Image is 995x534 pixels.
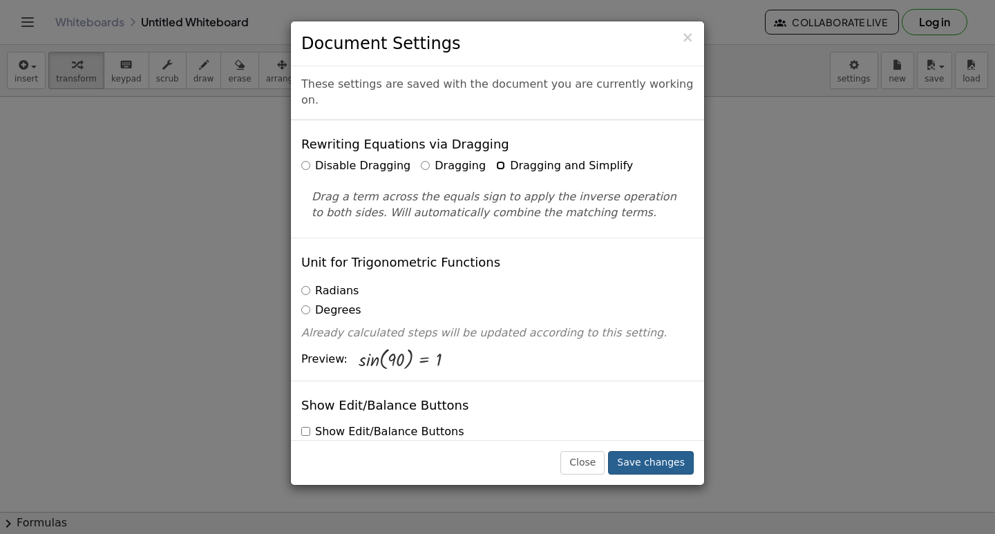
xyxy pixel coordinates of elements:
[301,137,509,151] h4: Rewriting Equations via Dragging
[421,158,486,174] label: Dragging
[560,451,605,475] button: Close
[421,161,430,170] input: Dragging
[301,399,468,412] h4: Show Edit/Balance Buttons
[291,66,704,120] div: These settings are saved with the document you are currently working on.
[301,303,361,318] label: Degrees
[301,427,310,436] input: Show Edit/Balance Buttons
[608,451,694,475] button: Save changes
[301,158,410,174] label: Disable Dragging
[312,189,683,221] p: Drag a term across the equals sign to apply the inverse operation to both sides. Will automatical...
[301,424,464,440] label: Show Edit/Balance Buttons
[681,29,694,46] span: ×
[301,283,359,299] label: Radians
[301,256,500,269] h4: Unit for Trigonometric Functions
[301,161,310,170] input: Disable Dragging
[301,352,348,368] span: Preview:
[301,325,694,341] p: Already calculated steps will be updated according to this setting.
[301,286,310,295] input: Radians
[681,30,694,45] button: Close
[301,305,310,314] input: Degrees
[301,32,694,55] h3: Document Settings
[496,161,505,170] input: Dragging and Simplify
[496,158,633,174] label: Dragging and Simplify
